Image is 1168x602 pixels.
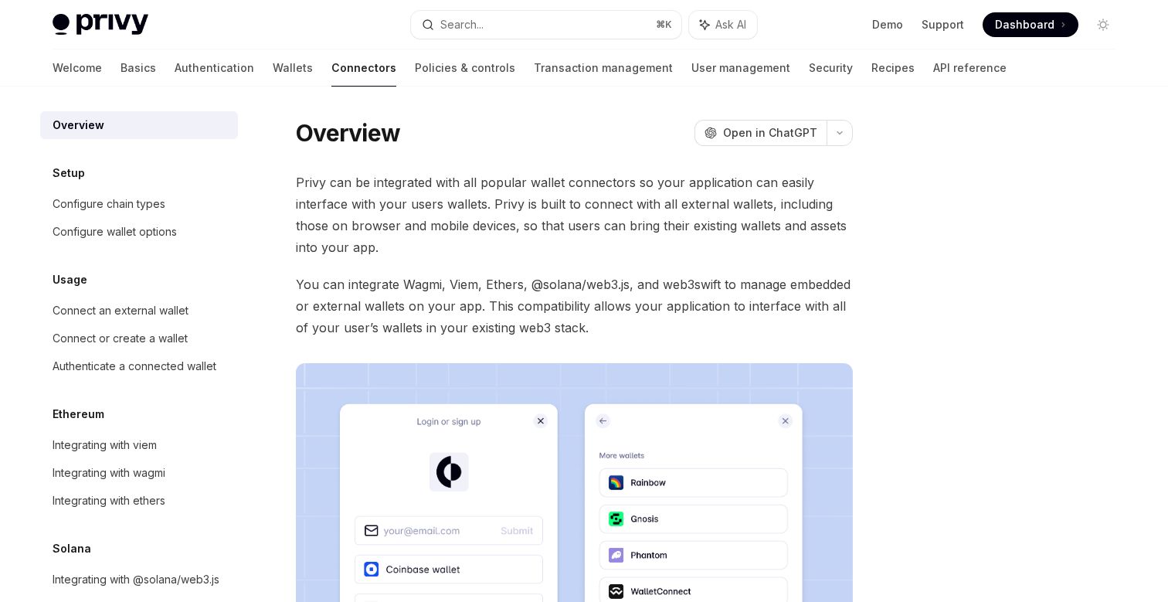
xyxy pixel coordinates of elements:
[411,11,681,39] button: Search...⌘K
[871,49,915,87] a: Recipes
[40,487,238,515] a: Integrating with ethers
[933,49,1007,87] a: API reference
[922,17,964,32] a: Support
[723,125,817,141] span: Open in ChatGPT
[415,49,515,87] a: Policies & controls
[53,570,219,589] div: Integrating with @solana/web3.js
[689,11,757,39] button: Ask AI
[691,49,790,87] a: User management
[53,405,104,423] h5: Ethereum
[40,431,238,459] a: Integrating with viem
[53,301,188,320] div: Connect an external wallet
[53,436,157,454] div: Integrating with viem
[175,49,254,87] a: Authentication
[53,491,165,510] div: Integrating with ethers
[995,17,1054,32] span: Dashboard
[53,195,165,213] div: Configure chain types
[53,116,104,134] div: Overview
[40,111,238,139] a: Overview
[53,49,102,87] a: Welcome
[440,15,484,34] div: Search...
[40,325,238,352] a: Connect or create a wallet
[40,297,238,325] a: Connect an external wallet
[1091,12,1115,37] button: Toggle dark mode
[53,14,148,36] img: light logo
[534,49,673,87] a: Transaction management
[121,49,156,87] a: Basics
[53,357,216,376] div: Authenticate a connected wallet
[296,274,853,338] span: You can integrate Wagmi, Viem, Ethers, @solana/web3.js, and web3swift to manage embedded or exter...
[872,17,903,32] a: Demo
[296,119,400,147] h1: Overview
[40,459,238,487] a: Integrating with wagmi
[273,49,313,87] a: Wallets
[40,190,238,218] a: Configure chain types
[40,218,238,246] a: Configure wallet options
[809,49,853,87] a: Security
[983,12,1078,37] a: Dashboard
[296,172,853,258] span: Privy can be integrated with all popular wallet connectors so your application can easily interfa...
[53,223,177,241] div: Configure wallet options
[331,49,396,87] a: Connectors
[53,329,188,348] div: Connect or create a wallet
[694,120,827,146] button: Open in ChatGPT
[40,352,238,380] a: Authenticate a connected wallet
[53,539,91,558] h5: Solana
[656,19,672,31] span: ⌘ K
[53,270,87,289] h5: Usage
[40,566,238,593] a: Integrating with @solana/web3.js
[715,17,746,32] span: Ask AI
[53,464,165,482] div: Integrating with wagmi
[53,164,85,182] h5: Setup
